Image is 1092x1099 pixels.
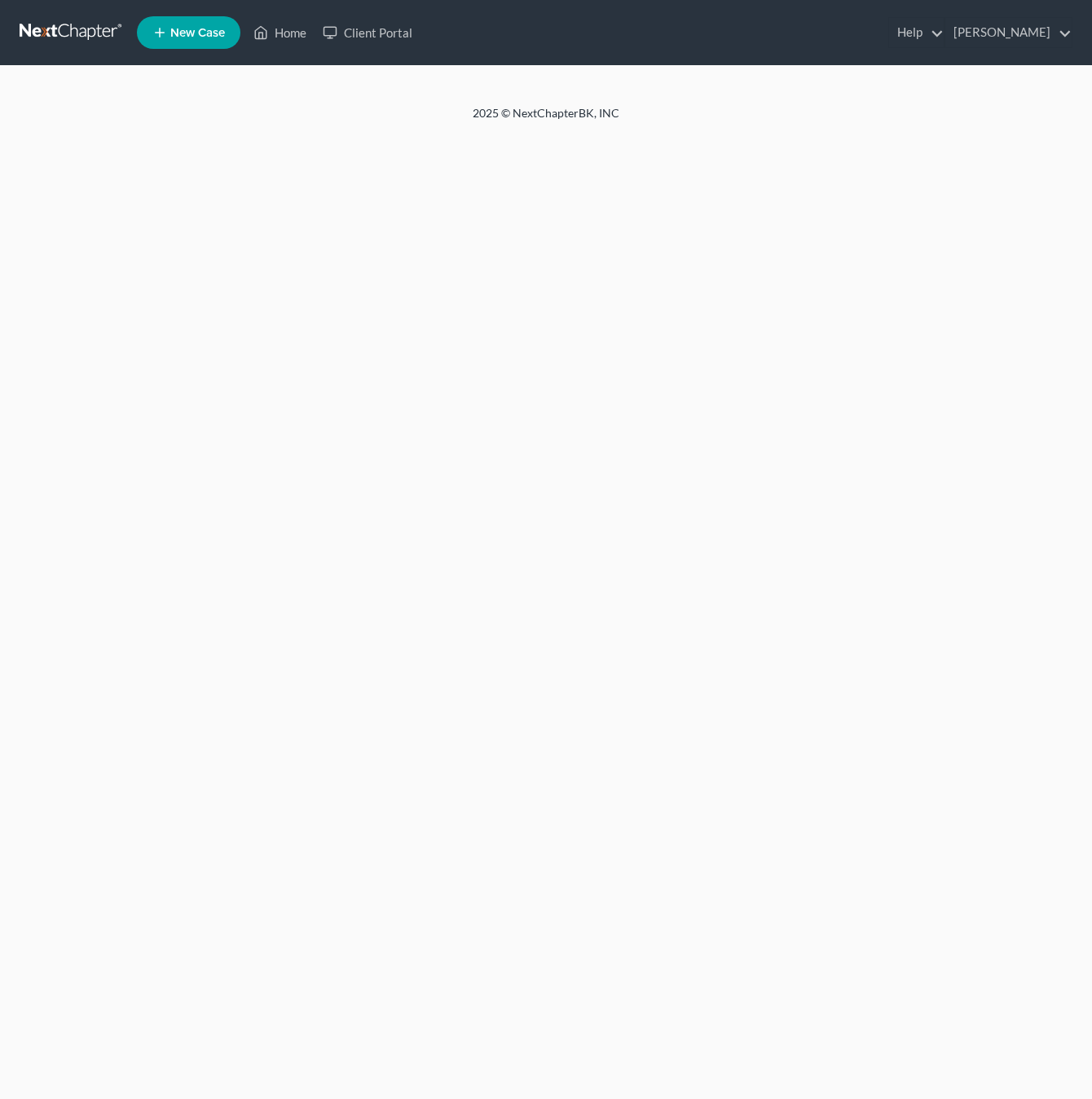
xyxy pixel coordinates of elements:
a: Home [245,18,315,47]
a: Help [889,18,944,47]
div: 2025 © NextChapterBK, INC [81,105,1011,134]
a: Client Portal [315,18,421,47]
new-legal-case-button: New Case [137,16,240,49]
a: [PERSON_NAME] [945,18,1072,47]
